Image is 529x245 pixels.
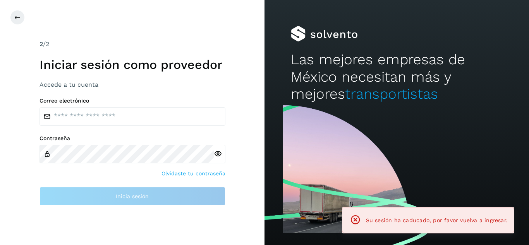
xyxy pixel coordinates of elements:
h2: Las mejores empresas de México necesitan más y mejores [291,51,502,103]
label: Correo electrónico [40,98,225,104]
a: Olvidaste tu contraseña [161,170,225,178]
div: /2 [40,39,225,49]
span: transportistas [345,86,438,102]
h1: Iniciar sesión como proveedor [40,57,225,72]
h3: Accede a tu cuenta [40,81,225,88]
button: Inicia sesión [40,187,225,206]
label: Contraseña [40,135,225,142]
span: 2 [40,40,43,48]
span: Inicia sesión [116,194,149,199]
span: Su sesión ha caducado, por favor vuelva a ingresar. [366,217,508,223]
